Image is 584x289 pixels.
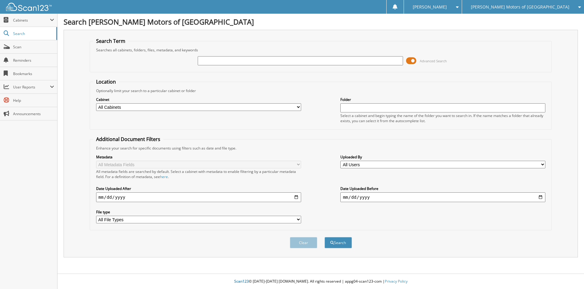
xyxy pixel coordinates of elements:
div: Optionally limit your search to a particular cabinet or folder [93,88,549,93]
label: Cabinet [96,97,301,102]
div: © [DATE]-[DATE] [DOMAIN_NAME]. All rights reserved | appg04-scan123-com | [57,274,584,289]
span: Cabinets [13,18,50,23]
legend: Search Term [93,38,128,44]
span: Search [13,31,53,36]
span: Reminders [13,58,54,63]
legend: Location [93,78,119,85]
input: start [96,192,301,202]
span: Help [13,98,54,103]
h1: Search [PERSON_NAME] Motors of [GEOGRAPHIC_DATA] [64,17,578,27]
legend: Additional Document Filters [93,136,163,143]
span: Advanced Search [420,59,447,63]
label: Folder [340,97,545,102]
span: Scan123 [234,279,249,284]
span: Bookmarks [13,71,54,76]
input: end [340,192,545,202]
label: Date Uploaded After [96,186,301,191]
label: Date Uploaded Before [340,186,545,191]
button: Search [325,237,352,248]
span: [PERSON_NAME] [413,5,447,9]
img: scan123-logo-white.svg [6,3,52,11]
label: File type [96,209,301,215]
div: Searches all cabinets, folders, files, metadata, and keywords [93,47,549,53]
div: Enhance your search for specific documents using filters such as date and file type. [93,146,549,151]
button: Clear [290,237,317,248]
span: Announcements [13,111,54,116]
div: All metadata fields are searched by default. Select a cabinet with metadata to enable filtering b... [96,169,301,179]
label: Metadata [96,154,301,160]
label: Uploaded By [340,154,545,160]
a: Privacy Policy [385,279,408,284]
a: here [160,174,168,179]
span: Scan [13,44,54,50]
div: Select a cabinet and begin typing the name of the folder you want to search in. If the name match... [340,113,545,123]
span: User Reports [13,84,50,90]
span: [PERSON_NAME] Motors of [GEOGRAPHIC_DATA] [471,5,569,9]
